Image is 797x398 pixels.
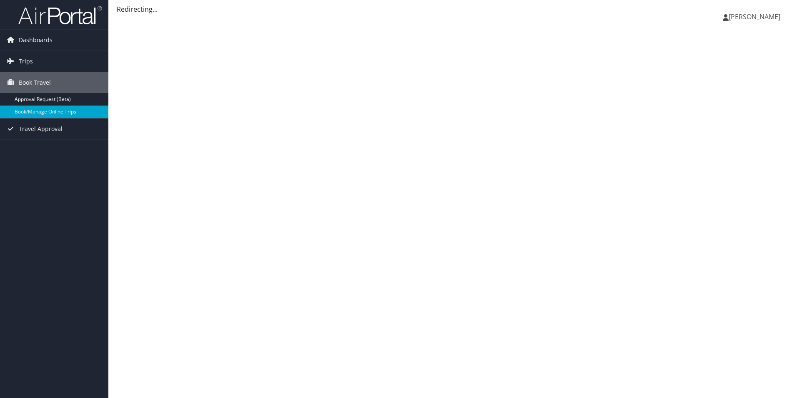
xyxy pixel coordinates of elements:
[19,51,33,72] span: Trips
[729,12,780,21] span: [PERSON_NAME]
[19,72,51,93] span: Book Travel
[19,118,63,139] span: Travel Approval
[18,5,102,25] img: airportal-logo.png
[723,4,789,29] a: [PERSON_NAME]
[19,30,53,50] span: Dashboards
[117,4,789,14] div: Redirecting...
